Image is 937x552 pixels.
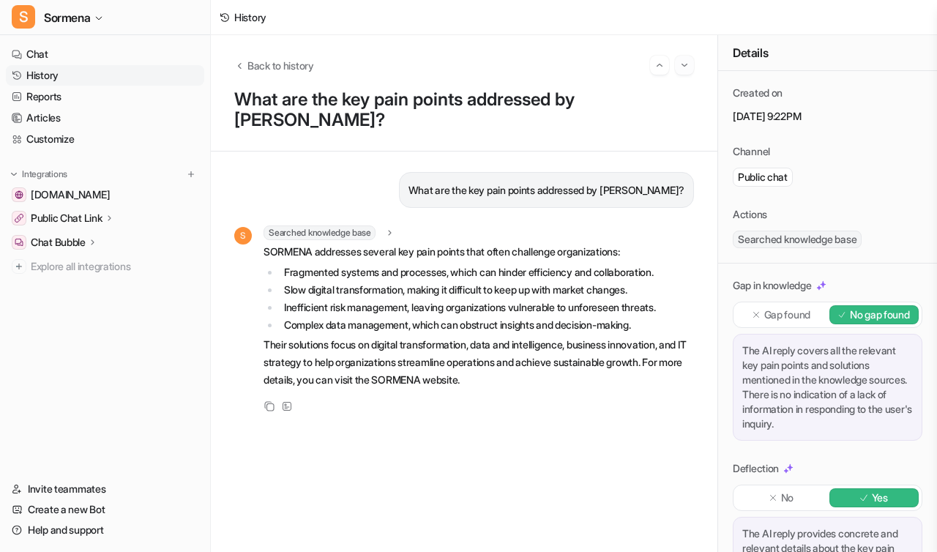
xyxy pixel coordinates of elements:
img: www.sormena-int.com [15,190,23,199]
p: Created on [733,86,783,100]
span: [DOMAIN_NAME] [31,187,110,202]
span: S [234,227,252,245]
a: Chat [6,44,204,64]
p: Integrations [22,168,67,180]
span: Back to history [247,58,314,73]
p: Yes [872,491,888,505]
div: History [234,10,266,25]
p: Public Chat Link [31,211,102,225]
li: Complex data management, which can obstruct insights and decision-making. [280,316,692,334]
button: Go to previous session [650,56,669,75]
span: Sormena [44,7,90,28]
span: Explore all integrations [31,255,198,278]
img: Public Chat Link [15,214,23,223]
a: Customize [6,129,204,149]
p: Public chat [738,170,788,184]
p: [DATE] 9:22PM [733,109,922,124]
li: Fragmented systems and processes, which can hinder efficiency and collaboration. [280,264,692,281]
p: Channel [733,144,770,159]
a: Articles [6,108,204,128]
a: Reports [6,86,204,107]
a: History [6,65,204,86]
li: Inefficient risk management, leaving organizations vulnerable to unforeseen threats. [280,299,692,316]
p: Gap found [764,307,810,322]
img: Next session [679,59,690,72]
button: Go to next session [675,56,694,75]
p: Deflection [733,461,779,476]
p: Their solutions focus on digital transformation, data and intelligence, business innovation, and ... [264,336,692,389]
img: Previous session [654,59,665,72]
button: Back to history [234,58,314,73]
li: Slow digital transformation, making it difficult to keep up with market changes. [280,281,692,299]
img: explore all integrations [12,259,26,274]
img: menu_add.svg [186,169,196,179]
p: Gap in knowledge [733,278,812,293]
a: Help and support [6,520,204,540]
div: Details [718,35,937,71]
img: expand menu [9,169,19,179]
a: Invite teammates [6,479,204,499]
div: The AI reply covers all the relevant key pain points and solutions mentioned in the knowledge sou... [733,334,922,441]
a: Explore all integrations [6,256,204,277]
p: SORMENA addresses several key pain points that often challenge organizations: [264,243,692,261]
span: Searched knowledge base [264,225,376,240]
p: What are the key pain points addressed by [PERSON_NAME]? [408,182,684,199]
img: Chat Bubble [15,238,23,247]
a: Create a new Bot [6,499,204,520]
p: Chat Bubble [31,235,86,250]
p: No gap found [850,307,910,322]
p: No [781,491,794,505]
a: www.sormena-int.com[DOMAIN_NAME] [6,184,204,205]
span: S [12,5,35,29]
span: Searched knowledge base [733,231,862,248]
p: Actions [733,207,767,222]
button: Integrations [6,167,72,182]
p: What are the key pain points addressed by [PERSON_NAME]? [234,89,694,130]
